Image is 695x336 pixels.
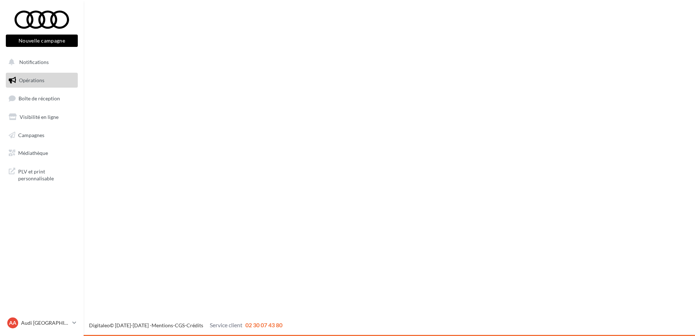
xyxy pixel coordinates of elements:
button: Notifications [4,55,76,70]
a: AA Audi [GEOGRAPHIC_DATA] [6,316,78,330]
a: CGS [175,322,185,328]
span: Médiathèque [18,150,48,156]
a: Campagnes [4,128,79,143]
a: Digitaleo [89,322,110,328]
span: © [DATE]-[DATE] - - - [89,322,282,328]
a: Opérations [4,73,79,88]
a: Crédits [186,322,203,328]
span: Visibilité en ligne [20,114,59,120]
a: Médiathèque [4,145,79,161]
span: AA [9,319,16,327]
span: PLV et print personnalisable [18,167,75,182]
a: Boîte de réception [4,91,79,106]
span: Campagnes [18,132,44,138]
span: Service client [210,321,242,328]
p: Audi [GEOGRAPHIC_DATA] [21,319,69,327]
span: Opérations [19,77,44,83]
button: Nouvelle campagne [6,35,78,47]
span: Boîte de réception [19,95,60,101]
a: Mentions [152,322,173,328]
a: Visibilité en ligne [4,109,79,125]
span: Notifications [19,59,49,65]
a: PLV et print personnalisable [4,164,79,185]
span: 02 30 07 43 80 [245,321,282,328]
